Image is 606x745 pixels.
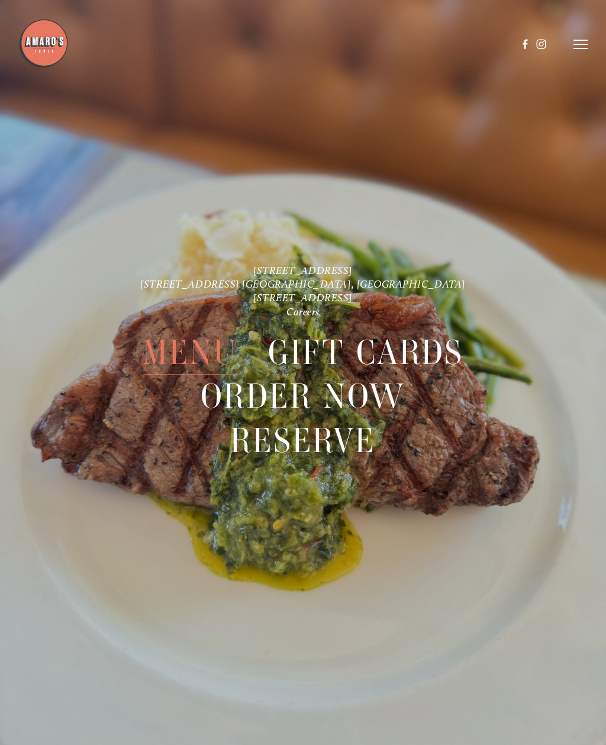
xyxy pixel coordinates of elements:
[230,420,376,463] a: Reserve
[140,278,466,290] a: [STREET_ADDRESS] [GEOGRAPHIC_DATA], [GEOGRAPHIC_DATA]
[201,375,405,419] span: Order Now
[143,331,238,375] span: Menu
[286,305,320,318] a: Careers
[18,18,69,69] img: Amaro's Table
[201,375,405,418] a: Order Now
[268,331,463,374] a: Gift Cards
[143,331,238,374] a: Menu
[253,292,353,304] a: [STREET_ADDRESS]
[253,264,353,276] a: [STREET_ADDRESS]
[268,331,463,375] span: Gift Cards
